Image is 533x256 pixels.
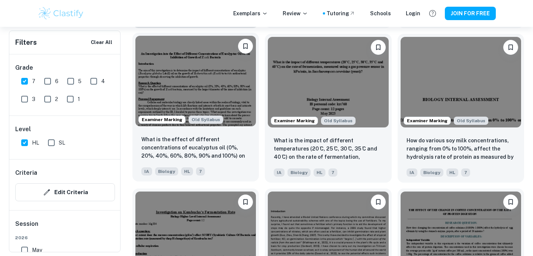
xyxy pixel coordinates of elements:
[265,34,391,183] a: Examiner MarkingStarting from the May 2025 session, the Biology IA requirements have changed. It'...
[32,139,39,147] span: HL
[398,34,524,183] a: Examiner MarkingStarting from the May 2025 session, the Biology IA requirements have changed. It'...
[327,9,355,18] a: Tutoring
[15,125,115,134] h6: Level
[196,167,205,176] span: 7
[454,117,488,125] div: Starting from the May 2025 session, the Biology IA requirements have changed. It's OK to refer to...
[426,7,439,20] button: Help and Feedback
[321,117,356,125] span: Old Syllabus
[59,139,65,147] span: SL
[141,135,250,161] p: What is the effect of different concentrations of eucalyptus oil (0%, 20%, 40%, 60%, 80%, 90% and...
[55,95,58,103] span: 2
[445,7,496,20] button: JOIN FOR FREE
[420,168,443,177] span: Biology
[321,117,356,125] div: Starting from the May 2025 session, the Biology IA requirements have changed. It's OK to refer to...
[288,168,311,177] span: Biology
[238,39,253,54] button: Please log in to bookmark exemplars
[15,37,37,48] h6: Filters
[404,117,450,124] span: Examiner Marking
[274,168,285,177] span: IA
[371,195,386,209] button: Please log in to bookmark exemplars
[101,77,105,85] span: 4
[271,117,318,124] span: Examiner Marking
[454,117,488,125] span: Old Syllabus
[407,136,515,162] p: How do various soy milk concentrations, ranging from 0% to 100%, affect the hydrolysis rate of pr...
[503,40,518,55] button: Please log in to bookmark exemplars
[238,195,253,209] button: Please log in to bookmark exemplars
[461,168,470,177] span: 7
[15,183,115,201] button: Edit Criteria
[139,116,185,123] span: Examiner Marking
[141,167,152,176] span: IA
[189,116,223,124] span: Old Syllabus
[401,37,521,127] img: Biology IA example thumbnail: How do various soy milk concentrations,
[78,77,81,85] span: 5
[189,116,223,124] div: Starting from the May 2025 session, the Biology IA requirements have changed. It's OK to refer to...
[314,168,325,177] span: HL
[274,136,382,162] p: What is the impact of different temperatures (20 ̊C, 25 ̊C, 30 ̊C, 35 ̊C and 40 ̊C) on the rate o...
[78,95,80,103] span: 1
[38,6,85,21] img: Clastify logo
[407,168,417,177] span: IA
[181,167,193,176] span: HL
[503,195,518,209] button: Please log in to bookmark exemplars
[89,37,114,48] button: Clear All
[15,168,37,177] h6: Criteria
[233,9,268,18] p: Exemplars
[15,219,115,234] h6: Session
[370,9,391,18] a: Schools
[268,37,388,127] img: Biology IA example thumbnail: What is the impact of different temperat
[15,234,115,241] span: 2026
[446,168,458,177] span: HL
[135,36,256,126] img: Biology IA example thumbnail: What is the effect of different concentr
[15,63,115,72] h6: Grade
[32,246,42,254] span: May
[132,34,259,183] a: Examiner MarkingStarting from the May 2025 session, the Biology IA requirements have changed. It'...
[406,9,420,18] a: Login
[371,40,386,55] button: Please log in to bookmark exemplars
[283,9,308,18] p: Review
[32,95,35,103] span: 3
[328,168,337,177] span: 7
[155,167,178,176] span: Biology
[55,77,58,85] span: 6
[32,77,35,85] span: 7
